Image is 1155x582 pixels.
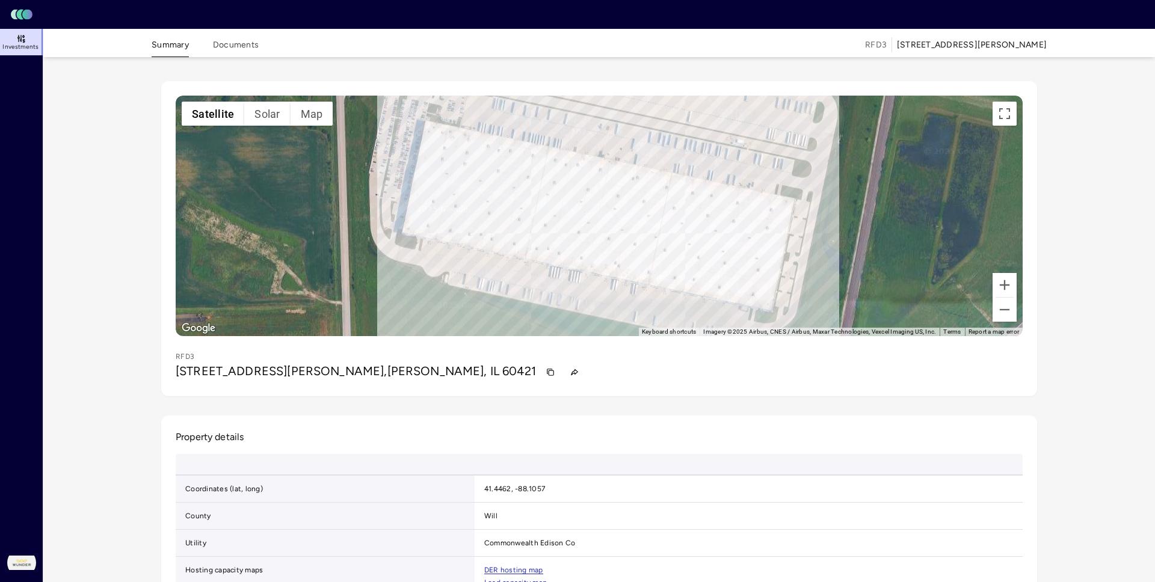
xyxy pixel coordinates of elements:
p: RFD3 [176,351,194,363]
h2: Property details [176,430,1023,444]
a: DER hosting map [484,566,543,574]
div: tabs [152,31,259,57]
span: [PERSON_NAME], IL 60421 [387,364,536,378]
td: 41.4462, -88.1057 [475,476,1056,503]
td: Coordinates (lat, long) [176,476,475,503]
button: Keyboard shortcuts [642,328,697,336]
button: Show street map [291,102,333,126]
img: Google [179,320,218,336]
button: Show solar potential [244,102,290,126]
img: Wunder [7,548,36,577]
a: Open this area in Google Maps (opens a new window) [179,320,218,336]
button: Toggle fullscreen view [993,102,1017,126]
button: Documents [213,38,259,57]
div: [STREET_ADDRESS][PERSON_NAME] [897,38,1047,52]
td: County [176,503,475,530]
span: RFD3 [865,38,886,52]
button: Zoom out [993,298,1017,322]
button: Summary [152,38,189,57]
a: Report a map error [969,328,1020,335]
span: [STREET_ADDRESS][PERSON_NAME], [176,364,387,378]
button: Show satellite imagery [182,102,244,126]
td: Commonwealth Edison Co [475,530,1056,557]
span: Imagery ©2025 Airbus, CNES / Airbus, Maxar Technologies, Vexcel Imaging US, Inc. [703,328,936,335]
span: Investments [2,43,38,51]
button: Zoom in [993,273,1017,297]
a: Terms [943,328,961,335]
td: Will [475,503,1056,530]
td: Utility [176,530,475,557]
